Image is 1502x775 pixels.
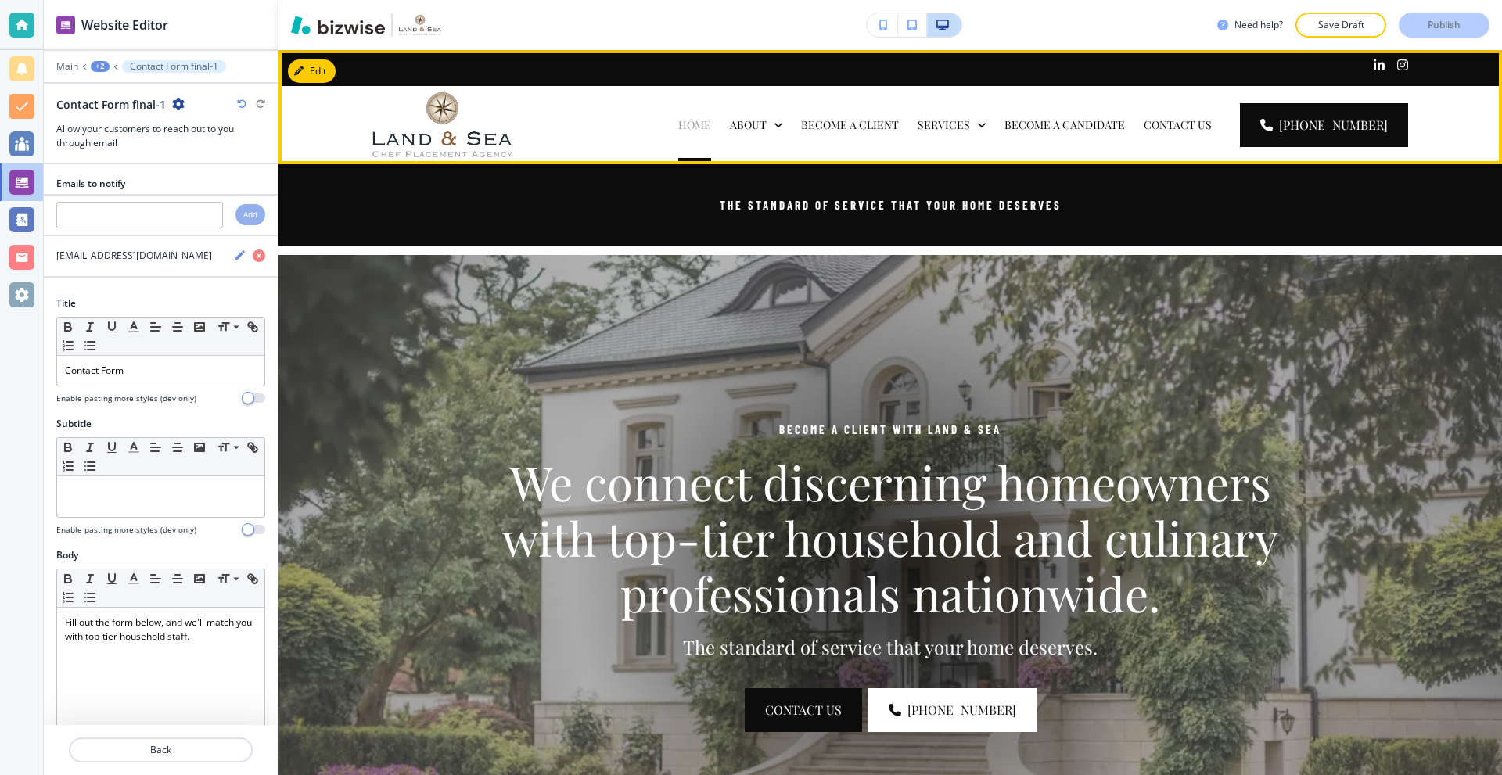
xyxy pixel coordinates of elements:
h4: Enable pasting more styles (dev only) [56,393,196,404]
button: CONTACT US [745,688,862,732]
a: [PHONE_NUMBER] [1240,103,1408,147]
h2: Contact Form final-1 [56,96,166,113]
p: ABOUT [730,117,767,133]
p: SERVICES [918,117,970,133]
button: Back [69,737,253,762]
h4: Add [243,209,257,221]
img: editor icon [56,16,75,34]
p: Contact Form [65,364,257,378]
h2: Emails to notify [56,177,125,191]
span: [PHONE_NUMBER] [907,701,1016,719]
button: [EMAIL_ADDRESS][DOMAIN_NAME] [44,236,278,278]
h4: [EMAIL_ADDRESS][DOMAIN_NAME] [56,249,212,263]
p: Become a Client with Land & Sea [462,420,1319,439]
p: CONTACT US [1144,117,1212,133]
button: Save Draft [1295,13,1386,38]
p: Contact Form final-1 [130,61,218,72]
h3: Allow your customers to reach out to you through email [56,122,265,150]
p: BECOME A CANDIDATE [1004,117,1125,133]
p: The standard of service that your home deserves. [462,635,1319,658]
h4: Enable pasting more styles (dev only) [56,524,196,536]
img: Bizwise Logo [291,16,385,34]
p: Back [70,743,251,757]
h2: Body [56,548,78,562]
p: The standard of service that your home deserves [372,196,1408,214]
img: Land and Sea Chef Agency [372,92,512,158]
span: CONTACT US [765,701,842,719]
p: Save Draft [1316,18,1366,32]
p: We connect discerning homeowners with top-tier household and culinary professionals nationwide. [462,454,1319,621]
h2: Website Editor [81,16,168,34]
h3: Need help? [1234,18,1283,32]
img: Your Logo [399,15,441,34]
button: Main [56,61,78,72]
h2: Title [56,296,76,310]
span: [PHONE_NUMBER] [1279,116,1388,135]
p: Fill out the form below, and we'll match you with top-tier household staff. [65,615,257,644]
a: [PHONE_NUMBER] [868,688,1037,732]
button: Edit [288,59,336,83]
button: +2 [91,61,110,72]
p: HOME [678,117,711,133]
button: Contact Form final-1 [122,60,226,73]
h2: Subtitle [56,417,92,431]
p: BECOME A CLIENT [801,117,899,133]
